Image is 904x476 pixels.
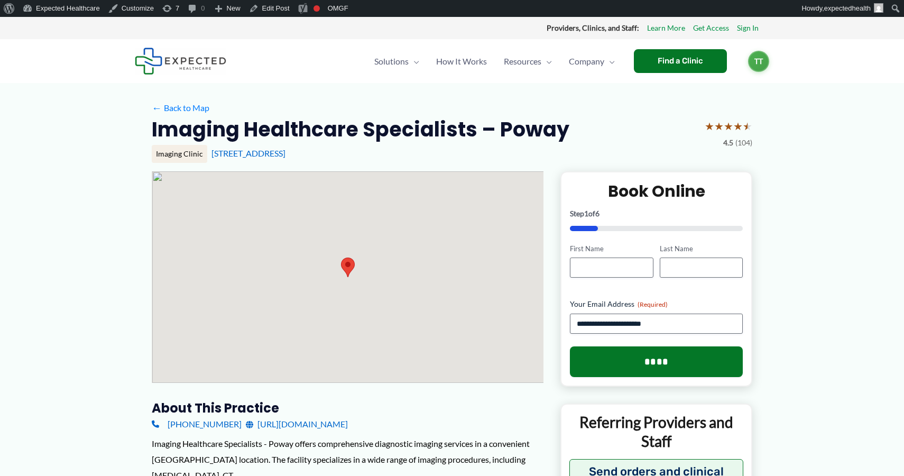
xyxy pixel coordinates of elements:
label: First Name [570,244,653,254]
a: Learn More [647,21,685,35]
span: Menu Toggle [409,43,419,80]
nav: Primary Site Navigation [366,43,623,80]
a: SolutionsMenu Toggle [366,43,428,80]
a: How It Works [428,43,495,80]
span: ★ [705,116,714,136]
a: [URL][DOMAIN_NAME] [246,416,348,432]
span: 4.5 [723,136,733,150]
label: Last Name [660,244,743,254]
h2: Imaging Healthcare Specialists – Poway [152,116,569,142]
a: TT [748,51,769,72]
h2: Book Online [570,181,743,202]
span: (Required) [638,300,668,308]
span: 1 [584,209,588,218]
a: CompanyMenu Toggle [560,43,623,80]
h3: About this practice [152,400,543,416]
p: Step of [570,210,743,217]
span: expectedhealth [824,4,871,12]
img: Expected Healthcare Logo - side, dark font, small [135,48,226,75]
span: (104) [735,136,752,150]
a: [STREET_ADDRESS] [211,148,285,158]
label: Your Email Address [570,299,743,309]
div: Focus keyphrase not set [313,5,320,12]
span: ★ [714,116,724,136]
a: ←Back to Map [152,100,209,116]
a: Find a Clinic [634,49,727,73]
span: Solutions [374,43,409,80]
span: 6 [595,209,599,218]
p: Referring Providers and Staff [569,413,743,451]
div: Imaging Clinic [152,145,207,163]
span: How It Works [436,43,487,80]
span: Company [569,43,604,80]
a: Get Access [693,21,729,35]
strong: Providers, Clinics, and Staff: [547,23,639,32]
span: Menu Toggle [604,43,615,80]
a: Sign In [737,21,759,35]
span: ← [152,103,162,113]
a: [PHONE_NUMBER] [152,416,242,432]
span: Menu Toggle [541,43,552,80]
span: ★ [743,116,752,136]
span: ★ [733,116,743,136]
span: Resources [504,43,541,80]
span: ★ [724,116,733,136]
a: ResourcesMenu Toggle [495,43,560,80]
